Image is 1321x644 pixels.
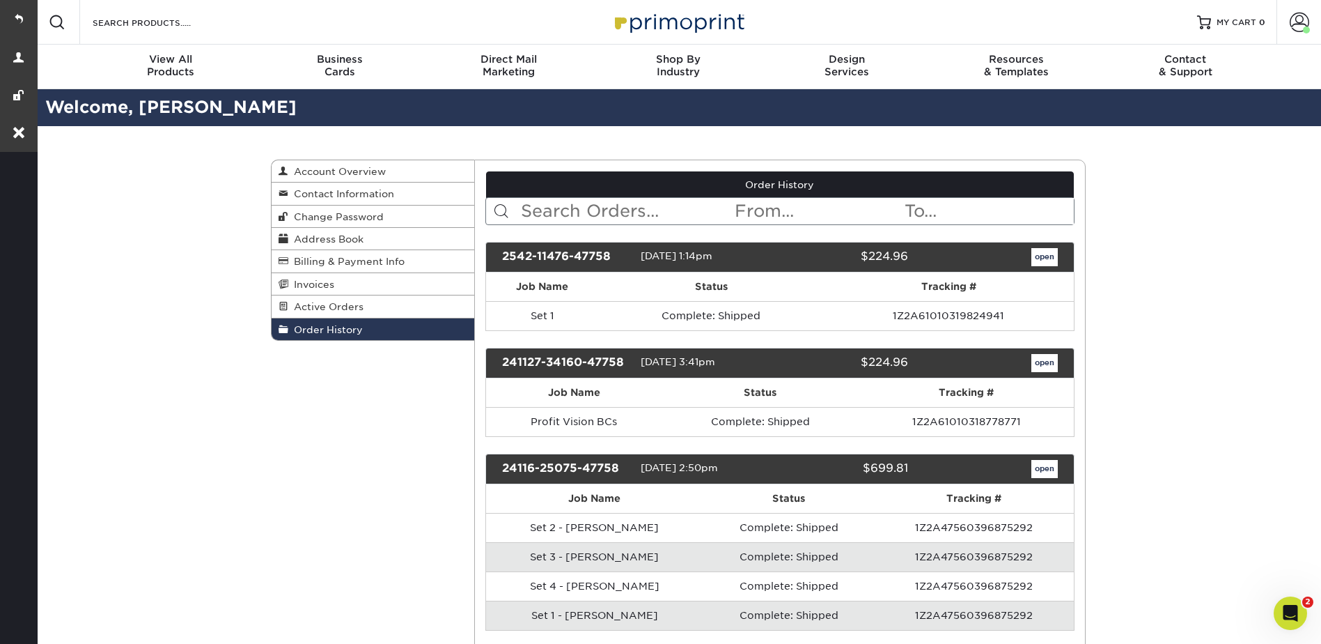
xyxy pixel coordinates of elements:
a: open [1031,354,1058,372]
td: 1Z2A61010319824941 [824,301,1074,330]
td: Complete: Shipped [599,301,824,330]
th: Job Name [486,378,662,407]
span: [DATE] 2:50pm [641,462,718,473]
td: 1Z2A61010318778771 [859,407,1074,436]
a: Billing & Payment Info [272,250,475,273]
div: 241127-34160-47758 [492,354,641,372]
input: To... [903,198,1073,224]
div: Cards [255,53,424,78]
div: $699.81 [769,460,919,478]
a: Account Overview [272,160,475,183]
span: Billing & Payment Info [288,256,405,267]
td: Profit Vision BCs [486,407,662,436]
iframe: Intercom live chat [1274,597,1307,630]
td: Complete: Shipped [703,542,874,572]
div: Products [86,53,256,78]
td: Set 4 - [PERSON_NAME] [486,572,703,601]
td: 1Z2A47560396875292 [874,572,1073,601]
a: Direct MailMarketing [424,45,593,89]
a: Order History [486,171,1074,198]
a: open [1031,460,1058,478]
th: Status [599,273,824,301]
a: Contact Information [272,183,475,205]
a: Address Book [272,228,475,250]
a: Contact& Support [1101,45,1270,89]
a: Change Password [272,206,475,228]
td: 1Z2A47560396875292 [874,601,1073,630]
td: 1Z2A47560396875292 [874,513,1073,542]
h2: Welcome, [PERSON_NAME] [35,95,1321,121]
td: Complete: Shipped [703,601,874,630]
th: Tracking # [874,484,1073,513]
a: Resources& Templates [932,45,1101,89]
span: Contact [1101,53,1270,66]
span: View All [86,53,256,66]
span: [DATE] 1:14pm [641,250,712,261]
a: DesignServices [763,45,932,89]
img: Primoprint [609,7,748,37]
td: Set 3 - [PERSON_NAME] [486,542,703,572]
div: 2542-11476-47758 [492,248,641,266]
a: Shop ByIndustry [593,45,763,89]
td: Complete: Shipped [703,572,874,601]
span: Direct Mail [424,53,593,66]
span: MY CART [1217,17,1256,29]
span: Active Orders [288,301,364,312]
td: Set 1 - [PERSON_NAME] [486,601,703,630]
a: open [1031,248,1058,266]
div: Industry [593,53,763,78]
th: Job Name [486,273,599,301]
span: Resources [932,53,1101,66]
span: Design [763,53,932,66]
span: Change Password [288,211,384,222]
td: Complete: Shipped [662,407,859,436]
div: Services [763,53,932,78]
span: Address Book [288,233,364,245]
td: Complete: Shipped [703,513,874,542]
th: Tracking # [859,378,1074,407]
a: Order History [272,319,475,340]
div: & Support [1101,53,1270,78]
a: Active Orders [272,296,475,318]
th: Status [662,378,859,407]
input: Search Orders... [519,198,733,224]
div: $224.96 [769,248,919,266]
span: 0 [1259,17,1265,27]
a: BusinessCards [255,45,424,89]
td: Set 1 [486,301,599,330]
span: Shop By [593,53,763,66]
th: Tracking # [824,273,1074,301]
div: & Templates [932,53,1101,78]
div: $224.96 [769,354,919,372]
span: Invoices [288,279,334,290]
div: 24116-25075-47758 [492,460,641,478]
span: Business [255,53,424,66]
a: Invoices [272,273,475,296]
th: Status [703,484,874,513]
input: SEARCH PRODUCTS..... [91,14,227,31]
td: 1Z2A47560396875292 [874,542,1073,572]
span: Order History [288,324,363,335]
input: From... [733,198,903,224]
span: [DATE] 3:41pm [641,356,715,367]
td: Set 2 - [PERSON_NAME] [486,513,703,542]
th: Job Name [486,484,703,513]
span: 2 [1302,597,1313,608]
span: Account Overview [288,166,386,177]
div: Marketing [424,53,593,78]
a: View AllProducts [86,45,256,89]
span: Contact Information [288,188,394,199]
